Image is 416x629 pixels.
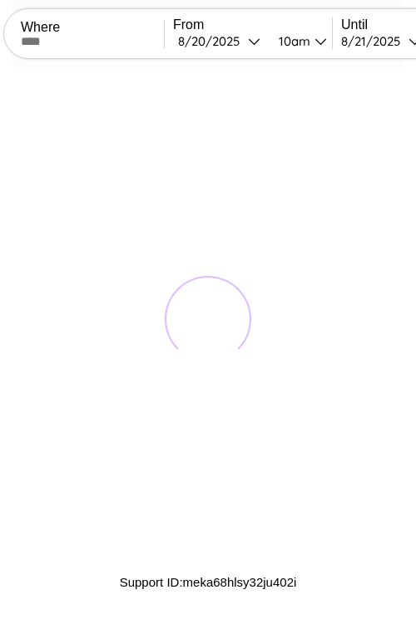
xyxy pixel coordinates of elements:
[173,32,265,50] button: 8/20/2025
[21,20,164,35] label: Where
[341,33,409,49] div: 8 / 21 / 2025
[178,33,248,49] div: 8 / 20 / 2025
[265,32,332,50] button: 10am
[173,17,332,32] label: From
[120,571,297,593] p: Support ID: meka68hlsy32ju402i
[270,33,314,49] div: 10am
